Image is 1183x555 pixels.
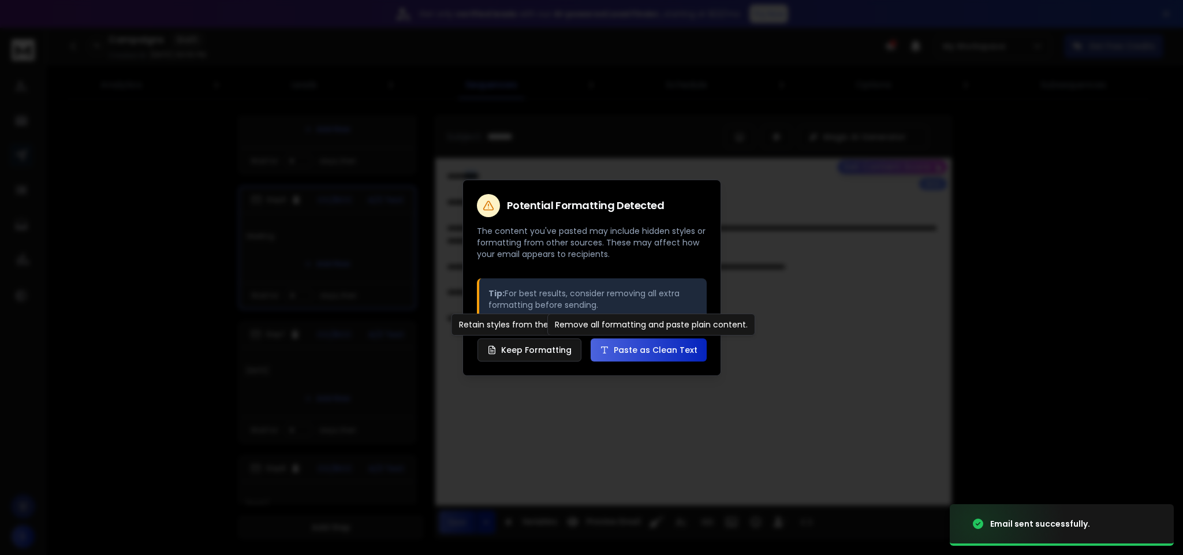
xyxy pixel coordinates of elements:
h2: Potential Formatting Detected [507,200,665,211]
strong: Tip: [488,288,505,299]
button: Paste as Clean Text [591,338,707,362]
p: For best results, consider removing all extra formatting before sending. [488,288,697,311]
div: Retain styles from the original source. [451,314,619,336]
button: Keep Formatting [477,338,581,362]
p: The content you've pasted may include hidden styles or formatting from other sources. These may a... [477,225,707,260]
div: Remove all formatting and paste plain content. [547,314,755,336]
